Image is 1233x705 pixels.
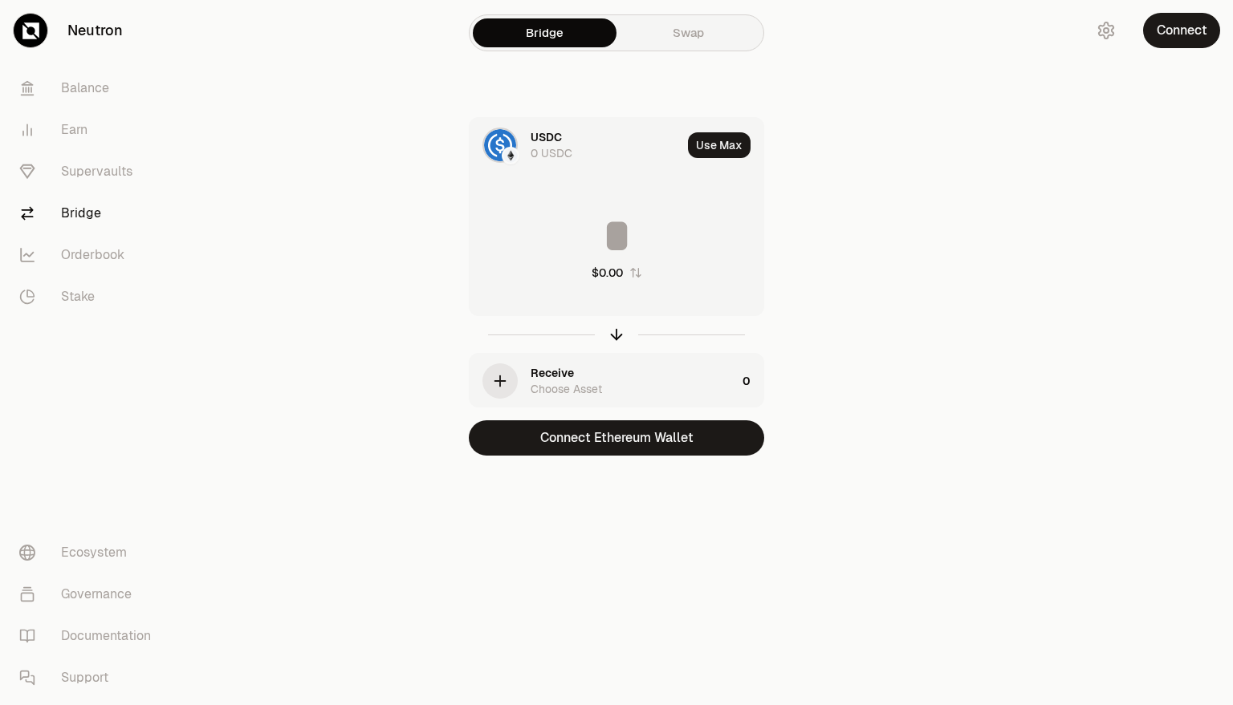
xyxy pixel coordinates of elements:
div: USDC [531,129,562,145]
a: Supervaults [6,151,173,192]
button: Use Max [688,132,751,158]
div: 0 USDC [531,145,572,161]
a: Orderbook [6,234,173,276]
div: 0 [743,354,763,408]
a: Swap [616,18,760,47]
a: Bridge [473,18,616,47]
div: ReceiveChoose Asset [470,354,736,408]
button: ReceiveChoose Asset0 [470,354,763,408]
a: Bridge [6,192,173,234]
img: USDC Logo [484,129,516,161]
a: Balance [6,67,173,109]
div: Choose Asset [531,381,602,397]
a: Ecosystem [6,532,173,573]
div: USDC LogoEthereum LogoUSDC0 USDC [470,118,682,172]
a: Stake [6,276,173,318]
div: $0.00 [592,265,623,281]
button: $0.00 [592,265,642,281]
div: Receive [531,365,574,381]
img: Ethereum Logo [503,148,518,163]
a: Support [6,657,173,699]
a: Earn [6,109,173,151]
a: Governance [6,573,173,615]
button: Connect Ethereum Wallet [469,420,764,456]
button: Connect [1143,13,1220,48]
a: Documentation [6,615,173,657]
